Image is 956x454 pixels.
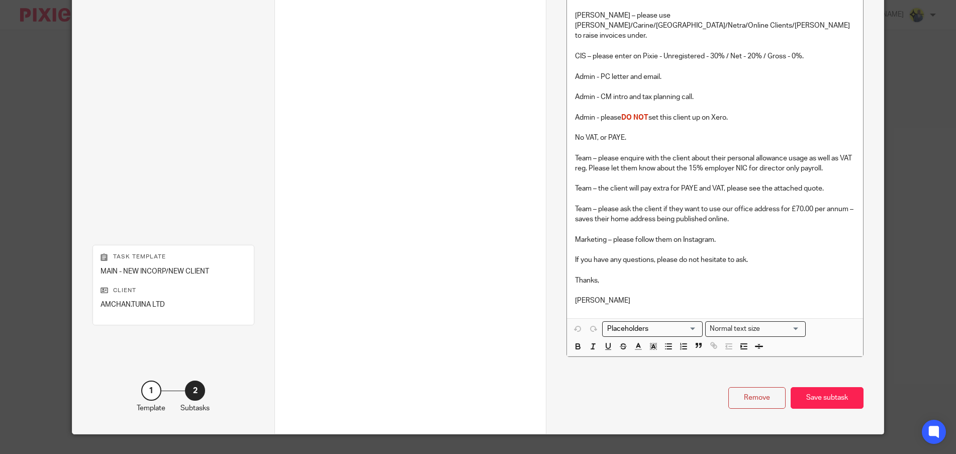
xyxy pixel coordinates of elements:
p: Template [137,403,165,413]
p: If you have any questions, please do not hesitate to ask. [575,255,855,265]
p: Client [101,287,247,295]
p: MAIN - NEW INCORP/NEW CLIENT [101,266,247,277]
div: Search for option [705,321,806,337]
p: Team – please enquire with the client about their personal allowance usage as well as VAT reg. Pl... [575,153,855,174]
p: Thanks, [575,276,855,286]
p: Team – please ask the client if they want to use our office address for £70.00 per annum – saves ... [575,204,855,225]
p: Admin - PC letter and email. [575,72,855,82]
span: DO NOT [621,114,648,121]
p: Admin - CM intro and tax planning call. [575,92,855,102]
div: Save subtask [791,387,864,409]
p: [PERSON_NAME] – please use [PERSON_NAME]/Carine/[GEOGRAPHIC_DATA]/Netra/Online Clients/[PERSON_NA... [575,11,855,41]
div: 1 [141,381,161,401]
div: Placeholders [602,321,703,337]
p: AMCHAN.TUINA LTD [101,300,247,310]
div: Remove [728,387,786,409]
div: 2 [185,381,205,401]
p: Marketing – please follow them on Instagram. [575,235,855,245]
input: Search for option [604,324,697,334]
p: Team – the client will pay extra for PAYE and VAT, please see the attached quote. [575,184,855,194]
p: Task template [101,253,247,261]
p: Subtasks [180,403,210,413]
span: Normal text size [708,324,762,334]
p: Admin - please set this client up on Xero. [575,113,855,123]
p: No VAT, or PAYE. [575,133,855,143]
div: Search for option [602,321,703,337]
input: Search for option [763,324,799,334]
div: Text styles [705,321,806,337]
p: CIS – please enter on Pixie - Unregistered - 30% / Net - 20% / Gross - 0%. [575,51,855,61]
p: [PERSON_NAME] [575,296,855,306]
